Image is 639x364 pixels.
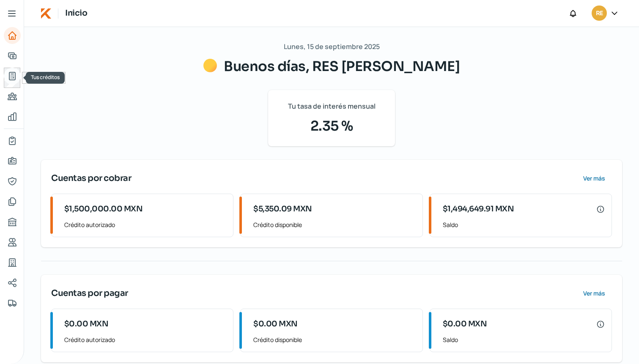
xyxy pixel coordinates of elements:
[576,285,612,302] button: Ver más
[4,68,21,85] a: Tus créditos
[4,27,21,44] a: Inicio
[4,132,21,149] a: Mi contrato
[31,74,60,81] span: Tus créditos
[65,7,87,19] h1: Inicio
[253,318,298,330] span: $0.00 MXN
[4,173,21,190] a: Representantes
[288,100,376,112] span: Tu tasa de interés mensual
[4,234,21,251] a: Referencias
[4,274,21,291] a: Redes sociales
[64,203,143,215] span: $1,500,000.00 MXN
[64,219,226,230] span: Crédito autorizado
[583,290,605,296] span: Ver más
[443,318,487,330] span: $0.00 MXN
[278,116,385,136] span: 2.35 %
[253,219,415,230] span: Crédito disponible
[443,203,514,215] span: $1,494,649.91 MXN
[576,170,612,187] button: Ver más
[4,153,21,170] a: Información general
[51,172,131,185] span: Cuentas por cobrar
[443,219,605,230] span: Saldo
[4,193,21,210] a: Documentos
[4,295,21,312] a: Colateral
[253,334,415,345] span: Crédito disponible
[64,334,226,345] span: Crédito autorizado
[253,203,312,215] span: $5,350.09 MXN
[4,213,21,230] a: Buró de crédito
[203,59,217,72] img: Saludos
[284,41,380,53] span: Lunes, 15 de septiembre 2025
[4,108,21,125] a: Mis finanzas
[51,287,128,300] span: Cuentas por pagar
[4,47,21,64] a: Adelantar facturas
[64,318,109,330] span: $0.00 MXN
[583,175,605,181] span: Ver más
[596,8,603,19] span: RE
[4,88,21,105] a: Pago a proveedores
[443,334,605,345] span: Saldo
[4,254,21,271] a: Industria
[224,58,460,75] span: Buenos días, RES [PERSON_NAME]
